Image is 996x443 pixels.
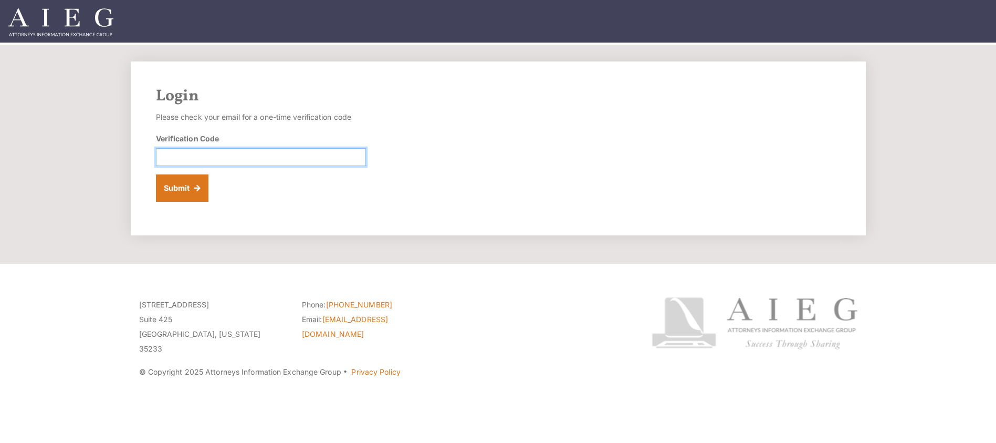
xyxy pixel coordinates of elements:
[139,365,612,379] p: © Copyright 2025 Attorneys Information Exchange Group
[326,300,392,309] a: [PHONE_NUMBER]
[156,110,366,125] p: Please check your email for a one-time verification code
[652,297,857,349] img: Attorneys Information Exchange Group logo
[139,297,286,356] p: [STREET_ADDRESS] Suite 425 [GEOGRAPHIC_DATA], [US_STATE] 35233
[302,312,449,342] li: Email:
[8,8,113,36] img: Attorneys Information Exchange Group
[302,297,449,312] li: Phone:
[302,315,388,338] a: [EMAIL_ADDRESS][DOMAIN_NAME]
[156,87,841,106] h2: Login
[351,367,400,376] a: Privacy Policy
[156,174,209,202] button: Submit
[343,372,348,377] span: ·
[156,133,219,144] label: Verification Code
